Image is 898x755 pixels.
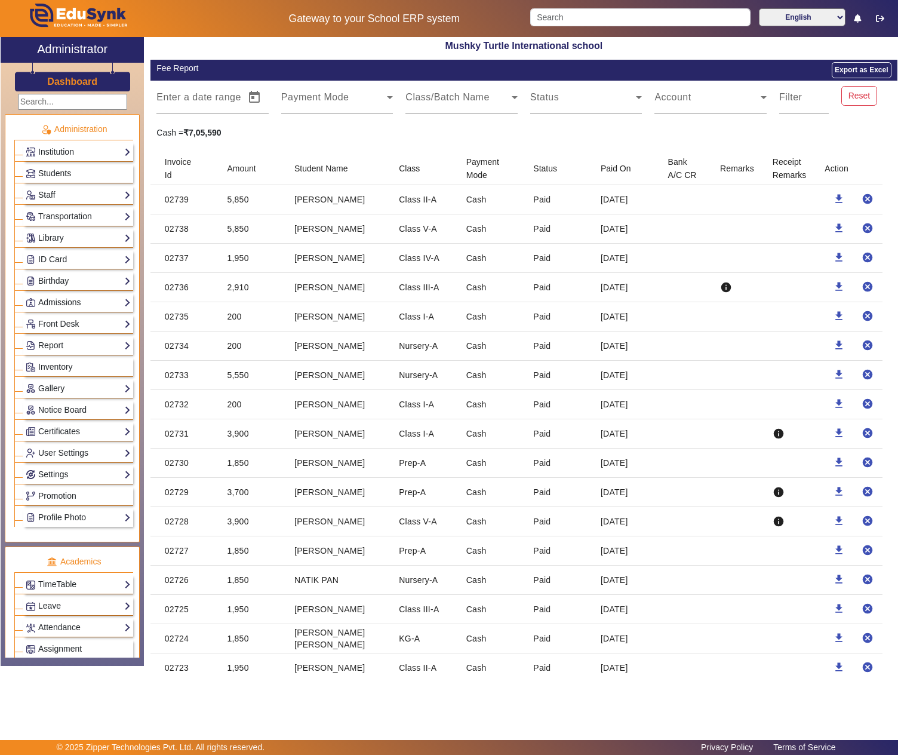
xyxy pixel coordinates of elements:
[389,214,457,244] mat-cell: Class V-A
[833,339,845,351] mat-icon: download
[26,645,35,654] img: Assignments.png
[389,507,457,536] mat-cell: Class V-A
[862,573,874,585] mat-icon: cancel
[773,428,785,440] mat-icon: info
[285,624,389,653] mat-cell: [PERSON_NAME] [PERSON_NAME]
[524,214,591,244] mat-cell: Paid
[591,507,659,536] mat-cell: [DATE]
[833,573,845,585] mat-icon: download
[862,193,874,205] mat-icon: cancel
[524,449,591,478] mat-cell: Paid
[524,361,591,390] mat-cell: Paid
[150,419,218,449] mat-cell: 02731
[773,515,785,527] mat-icon: info
[862,661,874,673] mat-icon: cancel
[457,302,524,332] mat-cell: Cash
[591,478,659,507] mat-cell: [DATE]
[389,390,457,419] mat-cell: Class I-A
[815,152,882,185] mat-header-cell: Action
[231,13,518,25] h5: Gateway to your School ERP system
[773,486,785,498] mat-icon: info
[524,390,591,419] mat-cell: Paid
[285,449,389,478] mat-cell: [PERSON_NAME]
[457,566,524,595] mat-cell: Cash
[862,281,874,293] mat-icon: cancel
[14,123,133,136] p: Administration
[389,361,457,390] mat-cell: Nursery-A
[38,168,71,178] span: Students
[399,162,430,175] div: Class
[399,162,420,175] div: Class
[285,361,389,390] mat-cell: [PERSON_NAME]
[389,244,457,273] mat-cell: Class IV-A
[150,361,218,390] mat-cell: 02733
[601,162,631,175] div: Paid On
[457,595,524,624] mat-cell: Cash
[150,653,218,683] mat-cell: 02723
[217,478,285,507] mat-cell: 3,700
[26,363,35,372] img: Inventory.png
[165,155,208,182] div: Invoice Id
[217,449,285,478] mat-cell: 1,850
[26,489,131,503] a: Promotion
[294,162,348,175] div: Student Name
[217,273,285,302] mat-cell: 2,910
[150,566,218,595] mat-cell: 02726
[285,419,389,449] mat-cell: [PERSON_NAME]
[217,624,285,653] mat-cell: 1,850
[524,273,591,302] mat-cell: Paid
[457,507,524,536] mat-cell: Cash
[457,419,524,449] mat-cell: Cash
[285,273,389,302] mat-cell: [PERSON_NAME]
[156,92,241,102] mat-label: Enter a date range
[862,310,874,322] mat-icon: cancel
[457,536,524,566] mat-cell: Cash
[833,661,845,673] mat-icon: download
[389,478,457,507] mat-cell: Prep-A
[833,427,845,439] mat-icon: download
[530,8,751,26] input: Search
[294,162,359,175] div: Student Name
[591,566,659,595] mat-cell: [DATE]
[591,624,659,653] mat-cell: [DATE]
[26,167,131,180] a: Students
[37,42,107,56] h2: Administrator
[862,398,874,410] mat-icon: cancel
[26,642,131,656] a: Assignment
[150,536,218,566] mat-cell: 02727
[862,603,874,615] mat-icon: cancel
[862,544,874,556] mat-icon: cancel
[533,162,568,175] div: Status
[227,162,266,175] div: Amount
[150,40,897,51] h2: Mushky Turtle International school
[389,332,457,361] mat-cell: Nursery-A
[457,273,524,302] mat-cell: Cash
[524,332,591,361] mat-cell: Paid
[659,152,711,185] mat-header-cell: Bank A/C CR
[832,62,891,78] button: Export as Excel
[711,152,763,185] mat-header-cell: Remarks
[591,273,659,302] mat-cell: [DATE]
[862,339,874,351] mat-icon: cancel
[165,155,198,182] div: Invoice Id
[217,185,285,214] mat-cell: 5,850
[591,653,659,683] mat-cell: [DATE]
[389,419,457,449] mat-cell: Class I-A
[150,244,218,273] mat-cell: 02737
[240,83,269,112] button: Open calendar
[285,332,389,361] mat-cell: [PERSON_NAME]
[524,478,591,507] mat-cell: Paid
[466,155,506,182] div: Payment Mode
[457,244,524,273] mat-cell: Cash
[862,632,874,644] mat-icon: cancel
[1,37,144,63] a: Administrator
[150,449,218,478] mat-cell: 02730
[57,741,265,754] p: © 2025 Zipper Technologies Pvt. Ltd. All rights reserved.
[389,536,457,566] mat-cell: Prep-A
[41,124,51,135] img: Administration.png
[389,566,457,595] mat-cell: Nursery-A
[285,478,389,507] mat-cell: [PERSON_NAME]
[281,92,349,102] mat-label: Payment Mode
[389,302,457,332] mat-cell: Class I-A
[217,244,285,273] mat-cell: 1,950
